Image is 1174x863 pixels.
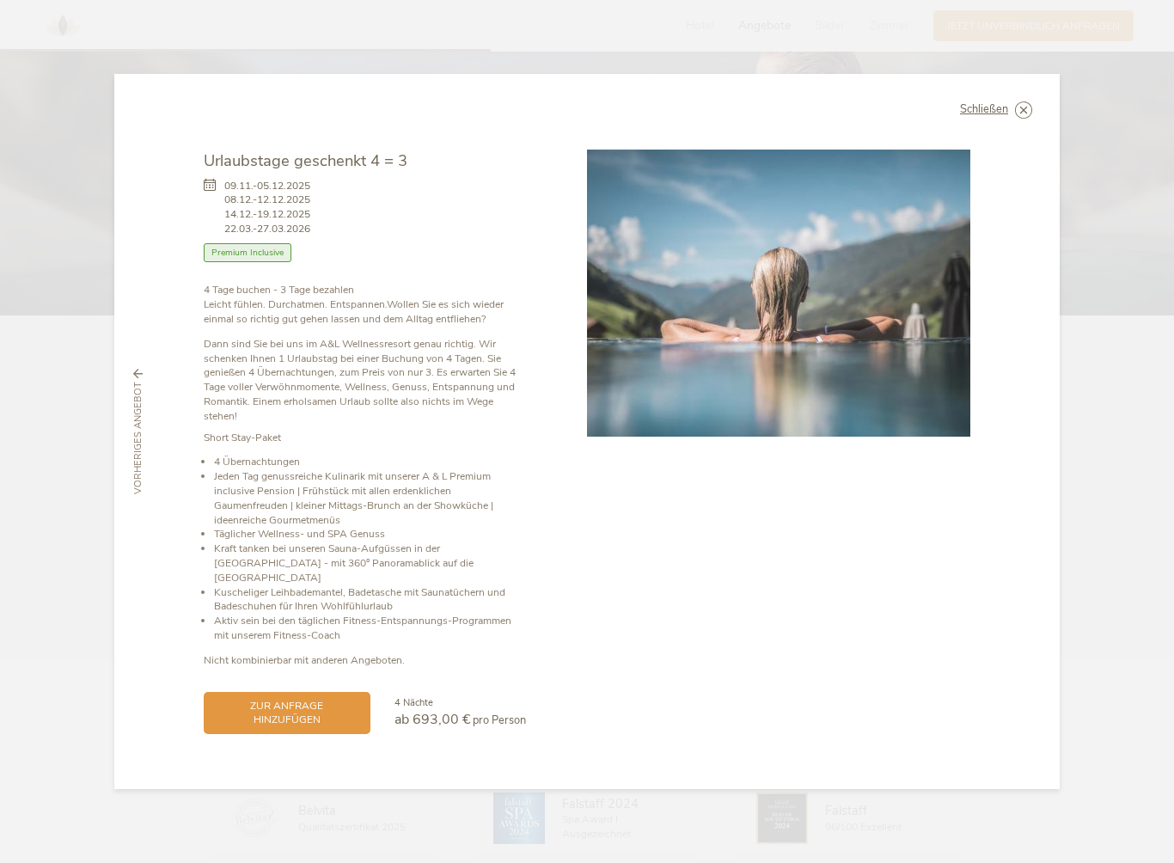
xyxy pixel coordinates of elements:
[214,542,526,585] li: Kraft tanken bei unseren Sauna-Aufgüssen in der [GEOGRAPHIC_DATA] - mit 360° Panoramablick auf di...
[587,150,970,437] img: Urlaubstage geschenkt 4 = 3
[204,337,526,424] p: Dann sind Sie bei uns im A&L Wellnessresort genau richtig. Wir schenken Ihnen 1 Urlaubstag bei ei...
[960,104,1008,115] span: Schließen
[204,243,291,263] span: Premium Inclusive
[224,179,310,236] span: 09.11.-05.12.2025 08.12.-12.12.2025 14.12.-19.12.2025 22.03.-27.03.2026
[214,527,526,542] li: Täglicher Wellness- und SPA Genuss
[204,653,405,667] strong: Nicht kombinierbar mit anderen Angeboten.
[204,283,354,297] b: 4 Tage buchen - 3 Tage bezahlen
[204,431,281,444] strong: Short Stay-Paket
[204,150,407,171] span: Urlaubstage geschenkt 4 = 3
[214,614,526,643] li: Aktiv sein bei den täglichen Fitness-Entspannungs-Programmen mit unserem Fitness-Coach
[214,469,526,527] li: Jeden Tag genussreiche Kulinarik mit unserer A & L Premium inclusive Pension | Frühstück mit alle...
[214,585,526,615] li: Kuscheliger Leihbademantel, Badetasche mit Saunatüchern und Badeschuhen für Ihren Wohlfühlurlaub
[214,455,526,469] li: 4 Übernachtungen
[131,382,145,494] span: vorheriges Angebot
[204,297,504,326] strong: Wollen Sie es sich wieder einmal so richtig gut gehen lassen und dem Alltag entfliehen?
[204,283,526,326] p: Leicht fühlen. Durchatmen. Entspannen.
